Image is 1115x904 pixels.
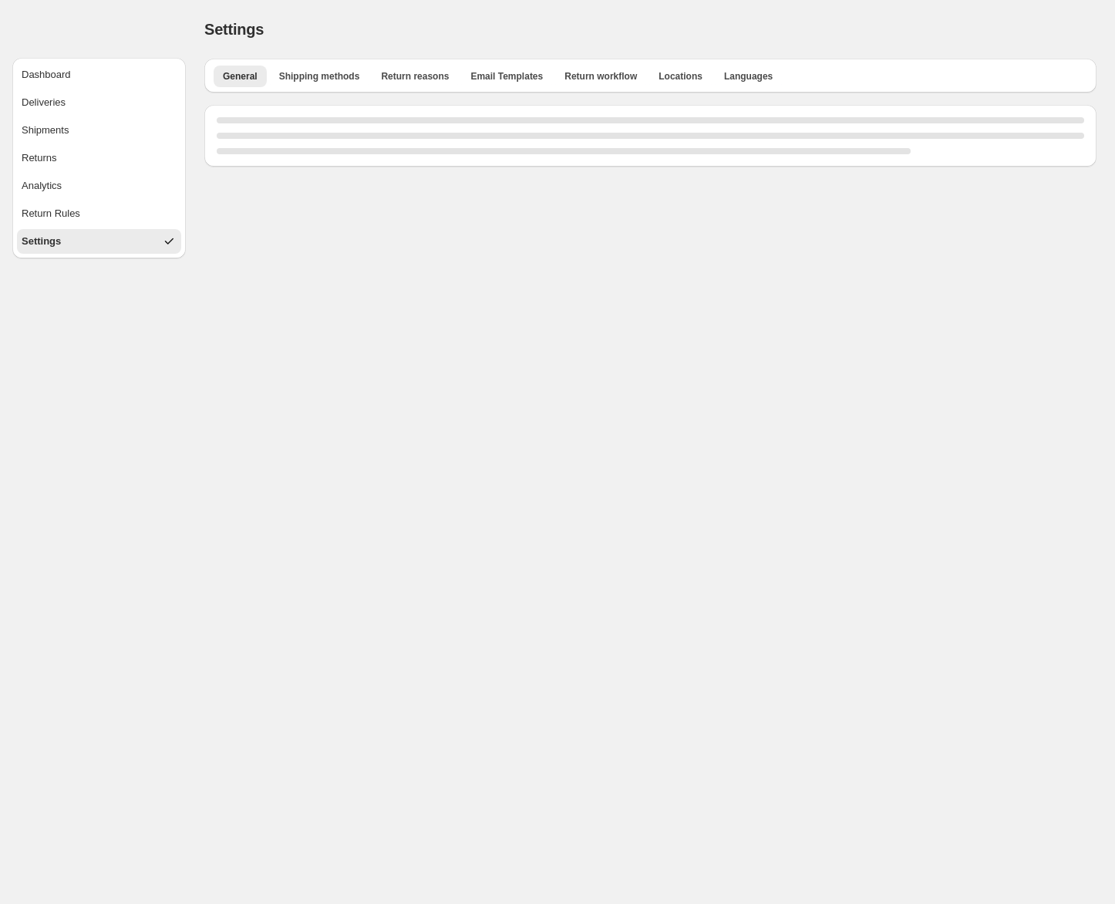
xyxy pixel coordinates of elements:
[17,90,181,115] button: Deliveries
[223,70,258,83] span: General
[22,95,66,110] div: Deliveries
[22,150,57,166] div: Returns
[17,146,181,170] button: Returns
[17,174,181,198] button: Analytics
[564,70,637,83] span: Return workflow
[381,70,449,83] span: Return reasons
[22,178,62,194] div: Analytics
[17,118,181,143] button: Shipments
[659,70,702,83] span: Locations
[17,229,181,254] button: Settings
[22,206,80,221] div: Return Rules
[22,67,71,83] div: Dashboard
[22,234,61,249] div: Settings
[204,21,264,38] span: Settings
[470,70,543,83] span: Email Templates
[279,70,360,83] span: Shipping methods
[724,70,773,83] span: Languages
[17,201,181,226] button: Return Rules
[22,123,69,138] div: Shipments
[17,62,181,87] button: Dashboard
